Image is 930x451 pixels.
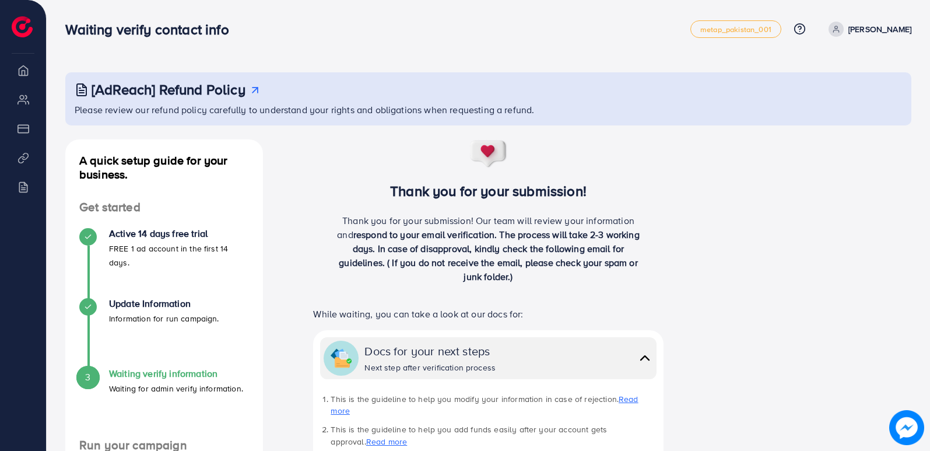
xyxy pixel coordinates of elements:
[92,81,245,98] h3: [AdReach] Refund Policy
[109,368,243,379] h4: Waiting verify information
[109,228,249,239] h4: Active 14 days free trial
[65,298,263,368] li: Update Information
[294,183,683,200] h3: Thank you for your submission!
[690,20,781,38] a: metap_pakistan_001
[109,312,219,326] p: Information for run campaign.
[65,153,263,181] h4: A quick setup guide for your business.
[109,242,249,270] p: FREE 1 ad account in the first 14 days.
[366,436,407,447] a: Read more
[848,22,911,36] p: [PERSON_NAME]
[889,410,924,445] img: image
[637,349,653,366] img: collapse
[75,103,904,117] p: Please review our refund policy carefully to understand your rights and obligations when requesti...
[65,200,263,215] h4: Get started
[313,307,663,321] p: While waiting, you can take a look at our docs for:
[109,382,243,396] p: Waiting for admin verify information.
[65,21,238,38] h3: Waiting verify contact info
[339,228,640,283] span: respond to your email verification. The process will take 2-3 working days. In case of disapprova...
[85,370,90,384] span: 3
[331,424,656,447] li: This is the guideline to help you add funds easily after your account gets approval.
[824,22,911,37] a: [PERSON_NAME]
[109,298,219,309] h4: Update Information
[364,362,496,373] div: Next step after verification process
[65,368,263,438] li: Waiting verify information
[333,214,644,284] p: Thank you for your submission! Our team will review your information and
[331,393,656,417] li: This is the guideline to help you modify your information in case of rejection.
[331,393,638,417] a: Read more
[364,342,496,359] div: Docs for your next steps
[65,228,263,298] li: Active 14 days free trial
[331,348,352,369] img: collapse
[700,26,771,33] span: metap_pakistan_001
[12,16,33,37] img: logo
[469,139,508,169] img: success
